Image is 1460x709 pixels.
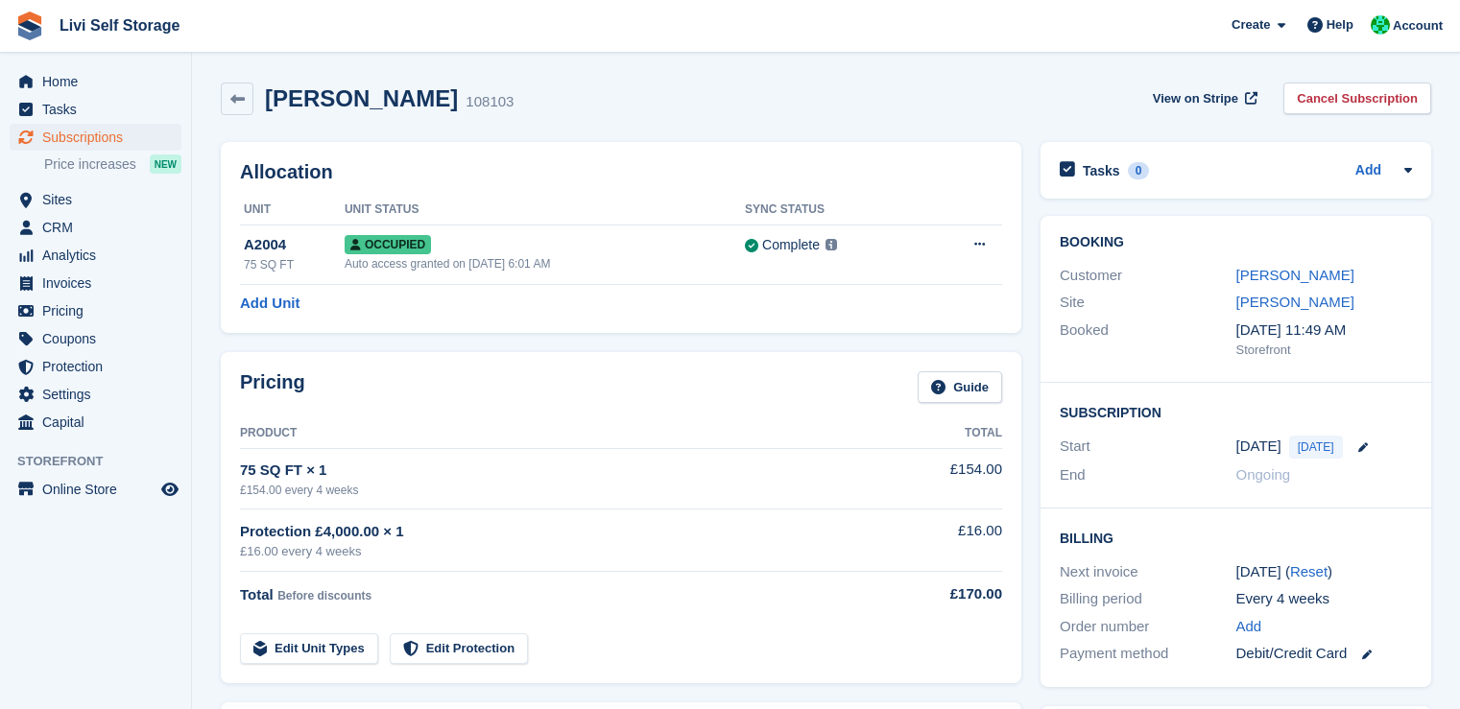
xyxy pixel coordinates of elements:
div: £170.00 [885,583,1002,605]
span: Account [1393,16,1443,35]
div: Customer [1060,265,1236,287]
a: menu [10,325,181,352]
span: Capital [42,409,157,436]
div: Debit/Credit Card [1236,643,1413,665]
span: Online Store [42,476,157,503]
span: Total [240,586,274,603]
div: Booked [1060,319,1236,360]
div: [DATE] ( ) [1236,561,1413,583]
div: Protection £4,000.00 × 1 [240,521,885,543]
div: Site [1060,292,1236,314]
a: menu [10,409,181,436]
h2: [PERSON_NAME] [265,85,458,111]
th: Unit [240,195,345,225]
span: Pricing [42,297,157,324]
a: menu [10,353,181,380]
span: Analytics [42,242,157,269]
h2: Booking [1060,235,1412,250]
a: Edit Unit Types [240,633,378,665]
div: Next invoice [1060,561,1236,583]
h2: Allocation [240,161,1002,183]
a: menu [10,270,181,296]
a: Livi Self Storage [52,10,187,41]
span: Create [1232,15,1270,35]
a: menu [10,214,181,241]
a: Cancel Subscription [1283,83,1431,114]
a: [PERSON_NAME] [1236,294,1354,310]
span: Price increases [44,155,136,174]
span: Sites [42,186,157,213]
div: Payment method [1060,643,1236,665]
div: NEW [150,154,181,174]
a: Add [1355,160,1381,182]
td: £154.00 [885,448,1002,508]
a: [PERSON_NAME] [1236,267,1354,283]
h2: Billing [1060,528,1412,547]
span: Tasks [42,96,157,123]
div: Order number [1060,616,1236,638]
a: menu [10,96,181,123]
div: 0 [1128,162,1150,179]
a: menu [10,68,181,95]
div: End [1060,464,1236,486]
a: Add Unit [240,293,299,315]
td: £16.00 [885,509,1002,572]
div: Auto access granted on [DATE] 6:01 AM [345,255,745,272]
div: 75 SQ FT × 1 [240,460,885,482]
a: Preview store [158,478,181,501]
span: Coupons [42,325,157,352]
th: Unit Status [345,195,745,225]
img: stora-icon-8386f47178a22dfd0bd8f6a31ec36ba5ce8667c1dd55bd0f319d3a0aa187defe.svg [15,12,44,40]
a: menu [10,186,181,213]
th: Product [240,418,885,449]
img: icon-info-grey-7440780725fd019a000dd9b08b2336e03edf1995a4989e88bcd33f0948082b44.svg [826,239,837,250]
img: Joe Robertson [1371,15,1390,35]
div: £154.00 every 4 weeks [240,482,885,499]
span: Home [42,68,157,95]
a: Edit Protection [390,633,528,665]
div: A2004 [244,234,345,256]
h2: Pricing [240,371,305,403]
div: Start [1060,436,1236,459]
span: CRM [42,214,157,241]
span: [DATE] [1289,436,1343,459]
div: Complete [762,235,820,255]
th: Total [885,418,1002,449]
a: Price increases NEW [44,154,181,175]
time: 2025-10-01 23:00:00 UTC [1236,436,1281,458]
span: Before discounts [277,589,371,603]
span: Subscriptions [42,124,157,151]
div: 75 SQ FT [244,256,345,273]
div: [DATE] 11:49 AM [1236,319,1413,342]
div: Storefront [1236,341,1413,360]
a: menu [10,124,181,151]
a: Reset [1290,563,1328,579]
div: 108103 [466,91,514,113]
span: Storefront [17,452,191,471]
a: Guide [918,371,1002,403]
span: View on Stripe [1153,89,1238,108]
th: Sync Status [745,195,923,225]
div: Every 4 weeks [1236,588,1413,610]
div: £16.00 every 4 weeks [240,542,885,561]
span: Occupied [345,235,431,254]
span: Protection [42,353,157,380]
span: Settings [42,381,157,408]
a: View on Stripe [1145,83,1261,114]
a: menu [10,297,181,324]
a: menu [10,476,181,503]
div: Billing period [1060,588,1236,610]
a: Add [1236,616,1262,638]
span: Invoices [42,270,157,296]
h2: Tasks [1083,162,1120,179]
h2: Subscription [1060,402,1412,421]
span: Ongoing [1236,466,1291,483]
a: menu [10,381,181,408]
a: menu [10,242,181,269]
span: Help [1327,15,1353,35]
